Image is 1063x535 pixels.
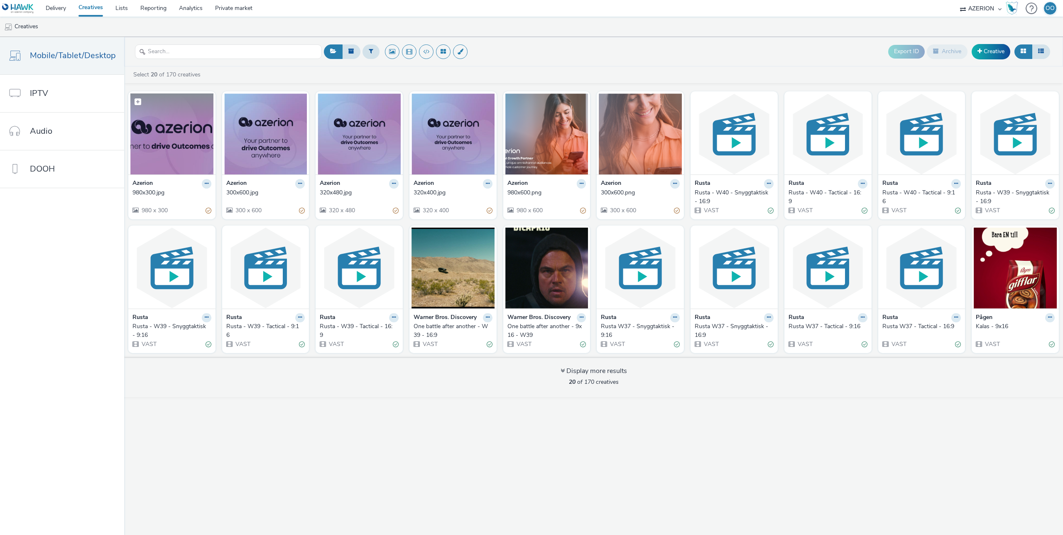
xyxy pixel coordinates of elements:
span: VAST [141,340,157,348]
span: 980 x 600 [516,206,543,214]
a: 980x300.jpg [132,189,211,197]
span: VAST [235,340,250,348]
img: 980x600.png visual [505,93,588,174]
a: 320x400.jpg [414,189,492,197]
strong: 20 [151,71,157,79]
a: Rusta W37 - Snyggtaktisk - 16:9 [695,322,774,339]
div: Rusta - W39 - Tactical - 16:9 [320,322,395,339]
span: VAST [328,340,344,348]
div: Rusta - W40 - Tactical - 9:16 [882,189,958,206]
a: Rusta W37 - Tactical - 16:9 [882,322,961,331]
button: Export ID [888,45,925,58]
img: Rusta W37 - Tactical - 9:16 visual [786,228,870,309]
a: Rusta - W40 - Snyggtaktisk - 16:9 [695,189,774,206]
span: VAST [516,340,531,348]
strong: Rusta [601,313,617,323]
img: 300x600.png visual [599,93,682,174]
strong: Azerion [226,179,247,189]
img: mobile [4,23,12,31]
a: Rusta - W40 - Tactical - 9:16 [882,189,961,206]
a: Rusta - W39 - Snyggtaktisk - 9:16 [132,322,211,339]
img: 980x300.jpg visual [130,93,213,174]
div: OO [1046,2,1055,15]
span: VAST [609,340,625,348]
span: VAST [891,340,906,348]
strong: Rusta [695,179,710,189]
span: Audio [30,125,52,137]
img: Rusta W37 - Tactical - 16:9 visual [880,228,963,309]
div: Rusta W37 - Snyggtaktisk - 16:9 [695,322,770,339]
img: 300x600.jpg visual [224,93,307,174]
strong: Rusta [789,313,804,323]
img: One battle after another - W39 - 16:9 visual [411,228,495,309]
span: DOOH [30,163,55,175]
strong: Pågen [976,313,992,323]
div: Valid [955,340,961,349]
div: Valid [862,206,867,215]
strong: Azerion [414,179,434,189]
img: undefined Logo [2,3,34,14]
div: Partially valid [206,206,211,215]
strong: Azerion [507,179,528,189]
img: One battle after another - 9x16 - W39 visual [505,228,588,309]
span: VAST [984,206,1000,214]
span: VAST [797,206,813,214]
a: 300x600.png [601,189,680,197]
img: Kalas - 9x16 visual [974,228,1057,309]
img: 320x480.jpg visual [318,93,401,174]
div: Rusta W37 - Tactical - 9:16 [789,322,864,331]
div: Rusta - W40 - Tactical - 16:9 [789,189,864,206]
div: Valid [1049,206,1055,215]
strong: Warner Bros. Discovery [507,313,571,323]
input: Search... [135,44,322,59]
img: Rusta W37 - Snyggtaktisk - 9:16 visual [599,228,682,309]
a: One battle after another - 9x16 - W39 [507,322,586,339]
img: Rusta - W40 - Snyggtaktisk - 16:9 visual [693,93,776,174]
img: Rusta - W39 - Tactical - 16:9 visual [318,228,401,309]
img: Hawk Academy [1006,2,1018,15]
div: 300x600.png [601,189,676,197]
span: VAST [797,340,813,348]
div: Rusta - W40 - Snyggtaktisk - 16:9 [695,189,770,206]
a: Creative [972,44,1010,59]
strong: Rusta [789,179,804,189]
span: VAST [984,340,1000,348]
strong: Rusta [695,313,710,323]
div: 320x480.jpg [320,189,395,197]
strong: Warner Bros. Discovery [414,313,477,323]
img: 320x400.jpg visual [411,93,495,174]
strong: Rusta [226,313,242,323]
strong: Azerion [601,179,621,189]
strong: Azerion [320,179,340,189]
a: Kalas - 9x16 [976,322,1055,331]
div: Rusta - W39 - Snyggtaktisk - 9:16 [132,322,208,339]
a: 320x480.jpg [320,189,399,197]
div: Valid [299,340,305,349]
span: 980 x 300 [141,206,168,214]
strong: Rusta [976,179,992,189]
div: Valid [206,340,211,349]
div: One battle after another - W39 - 16:9 [414,322,489,339]
div: 320x400.jpg [414,189,489,197]
strong: 20 [569,378,576,386]
div: Valid [393,340,399,349]
strong: Rusta [882,179,898,189]
span: 320 x 400 [422,206,449,214]
strong: Azerion [132,179,153,189]
img: Rusta - W39 - Snyggtaktisk - 9:16 visual [130,228,213,309]
a: Rusta - W39 - Snyggtaktisk - 16:9 [976,189,1055,206]
button: Archive [927,44,967,59]
div: Valid [487,340,492,349]
div: Partially valid [299,206,305,215]
div: Partially valid [580,206,586,215]
div: Rusta W37 - Snyggtaktisk - 9:16 [601,322,676,339]
span: 300 x 600 [235,206,262,214]
span: 320 x 480 [328,206,355,214]
a: Rusta - W39 - Tactical - 9:16 [226,322,305,339]
span: VAST [703,340,719,348]
img: Rusta W37 - Snyggtaktisk - 16:9 visual [693,228,776,309]
a: Rusta W37 - Snyggtaktisk - 9:16 [601,322,680,339]
div: Rusta - W39 - Tactical - 9:16 [226,322,302,339]
button: Grid [1014,44,1032,59]
div: One battle after another - 9x16 - W39 [507,322,583,339]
